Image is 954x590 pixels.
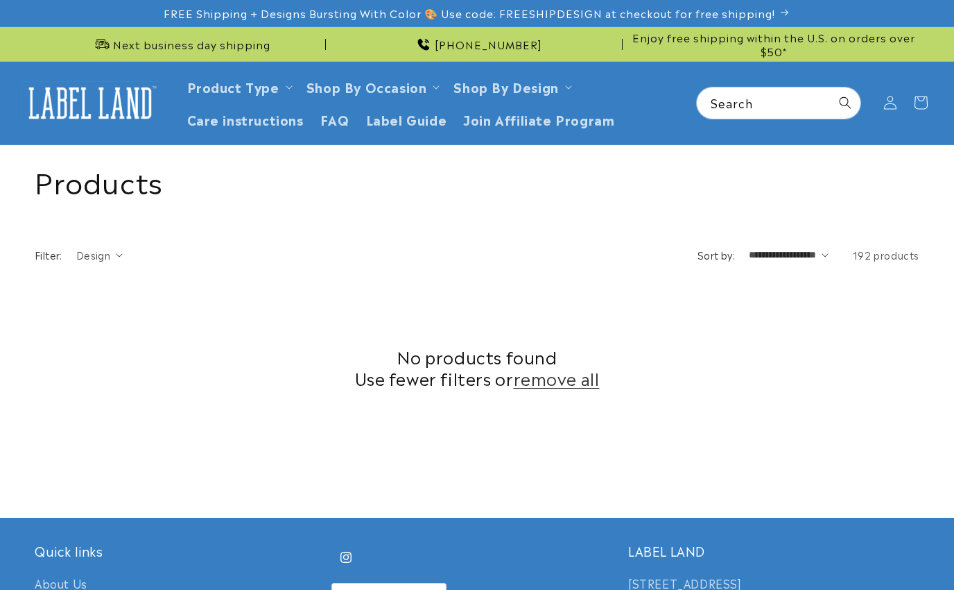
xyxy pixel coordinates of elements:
span: Care instructions [187,111,304,127]
img: Label Land [21,81,159,124]
div: Announcement [628,27,919,61]
div: Announcement [35,27,326,61]
span: Join Affiliate Program [463,111,614,127]
a: Label Guide [358,103,456,135]
summary: Product Type [179,70,298,103]
h2: No products found Use fewer filters or [35,346,919,389]
span: FREE Shipping + Designs Bursting With Color 🎨 Use code: FREESHIPDESIGN at checkout for free shipp... [164,6,775,20]
span: Next business day shipping [113,37,270,51]
a: remove all [514,367,600,389]
h2: Quick links [35,543,326,559]
summary: Design (0 selected) [76,248,123,262]
span: Design [76,248,110,262]
a: Care instructions [179,103,312,135]
div: Announcement [331,27,623,61]
span: FAQ [320,111,349,127]
h2: Filter: [35,248,62,262]
span: 192 products [853,248,919,262]
span: Enjoy free shipping within the U.S. on orders over $50* [628,31,919,58]
a: Shop By Design [453,77,558,96]
label: Sort by: [697,248,735,262]
summary: Shop By Occasion [298,70,446,103]
h1: Products [35,162,919,199]
a: FAQ [312,103,358,135]
span: Label Guide [366,111,447,127]
summary: Shop By Design [445,70,577,103]
a: Join Affiliate Program [455,103,623,135]
h2: LABEL LAND [628,543,919,559]
button: Search [830,87,860,118]
span: [PHONE_NUMBER] [435,37,542,51]
a: Product Type [187,77,279,96]
span: Shop By Occasion [306,78,427,94]
a: Label Land [16,76,165,130]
